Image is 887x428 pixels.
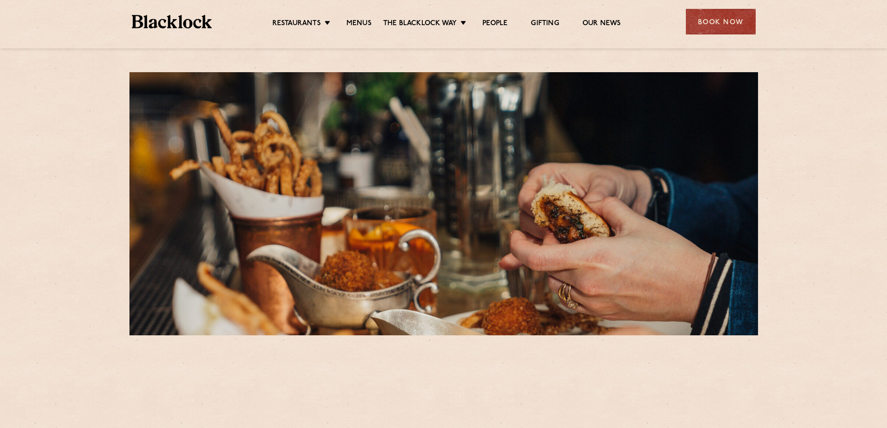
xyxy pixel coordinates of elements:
[686,9,756,34] div: Book Now
[132,15,212,28] img: BL_Textured_Logo-footer-cropped.svg
[582,19,621,29] a: Our News
[346,19,372,29] a: Menus
[482,19,508,29] a: People
[531,19,559,29] a: Gifting
[272,19,321,29] a: Restaurants
[383,19,457,29] a: The Blacklock Way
